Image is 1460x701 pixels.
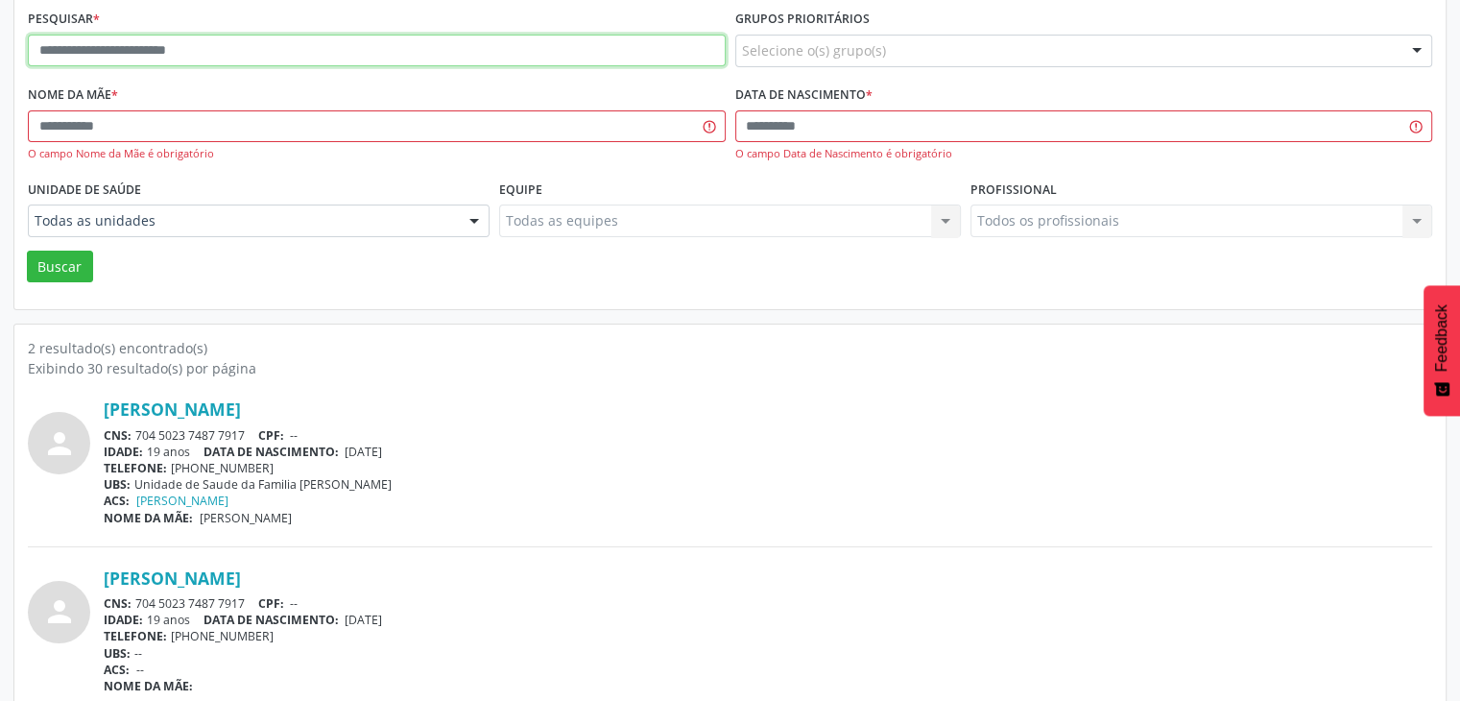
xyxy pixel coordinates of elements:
[104,628,167,644] span: TELEFONE:
[104,662,130,678] span: ACS:
[345,444,382,460] span: [DATE]
[104,568,241,589] a: [PERSON_NAME]
[104,399,241,420] a: [PERSON_NAME]
[28,338,1432,358] div: 2 resultado(s) encontrado(s)
[203,444,339,460] span: DATA DE NASCIMENTO:
[28,175,141,205] label: Unidade de saúde
[104,645,1432,662] div: --
[104,460,167,476] span: TELEFONE:
[499,175,542,205] label: Equipe
[104,612,1432,628] div: 19 anos
[42,594,77,629] i: person
[742,40,886,60] span: Selecione o(s) grupo(s)
[104,645,131,662] span: UBS:
[35,211,450,230] span: Todas as unidades
[290,427,298,444] span: --
[104,444,1432,460] div: 19 anos
[104,476,1432,493] div: Unidade de Saude da Familia [PERSON_NAME]
[203,612,339,628] span: DATA DE NASCIMENTO:
[104,595,1432,612] div: 704 5023 7487 7917
[1433,304,1450,372] span: Feedback
[258,427,284,444] span: CPF:
[104,612,143,628] span: IDADE:
[136,662,144,678] span: --
[735,5,870,35] label: Grupos prioritários
[345,612,382,628] span: [DATE]
[104,427,1432,444] div: 704 5023 7487 7917
[28,5,100,35] label: Pesquisar
[42,426,77,461] i: person
[28,358,1432,378] div: Exibindo 30 resultado(s) por página
[136,493,228,509] a: [PERSON_NAME]
[104,678,193,694] span: NOME DA MÃE:
[27,251,93,283] button: Buscar
[28,146,726,162] div: O campo Nome da Mãe é obrigatório
[104,628,1432,644] div: [PHONE_NUMBER]
[28,81,118,110] label: Nome da mãe
[104,510,193,526] span: NOME DA MÃE:
[104,493,130,509] span: ACS:
[200,510,292,526] span: [PERSON_NAME]
[970,175,1057,205] label: Profissional
[104,444,143,460] span: IDADE:
[104,476,131,493] span: UBS:
[104,427,132,444] span: CNS:
[1424,285,1460,416] button: Feedback - Mostrar pesquisa
[290,595,298,612] span: --
[735,81,873,110] label: Data de nascimento
[104,460,1432,476] div: [PHONE_NUMBER]
[735,146,1433,162] div: O campo Data de Nascimento é obrigatório
[104,595,132,612] span: CNS:
[258,595,284,612] span: CPF:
